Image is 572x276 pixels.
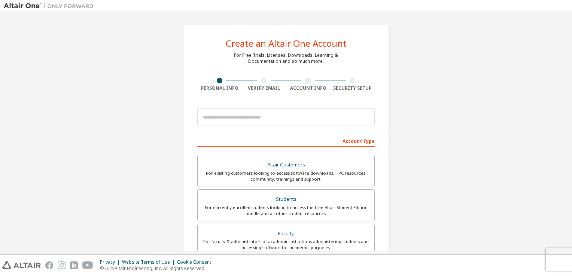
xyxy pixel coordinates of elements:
div: Personal Info [197,85,242,91]
div: Account Info [286,85,331,91]
div: Website Terms of Use [122,259,177,265]
div: Faculty [202,229,370,239]
div: Altair Customers [202,160,370,170]
div: Create an Altair One Account [226,39,347,48]
div: Students [202,194,370,205]
img: instagram.svg [58,261,66,269]
div: For currently enrolled students looking to access the free Altair Student Edition bundle and all ... [202,205,370,217]
div: For faculty & administrators of academic institutions administering students and accessing softwa... [202,239,370,251]
p: © 2025 Altair Engineering, Inc. All Rights Reserved. [100,265,216,272]
div: Cookie Consent [177,259,216,265]
img: Altair One [4,2,97,10]
div: Verify Email [242,85,286,91]
img: altair_logo.svg [2,261,41,269]
div: For existing customers looking to access software downloads, HPC resources, community, trainings ... [202,170,370,182]
div: Account Type [197,135,375,147]
img: youtube.svg [82,261,93,269]
div: Privacy [100,259,122,265]
div: For Free Trials, Licenses, Downloads, Learning & Documentation and so much more. [234,52,338,64]
div: Security Setup [331,85,375,91]
img: facebook.svg [45,261,53,269]
img: linkedin.svg [70,261,78,269]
